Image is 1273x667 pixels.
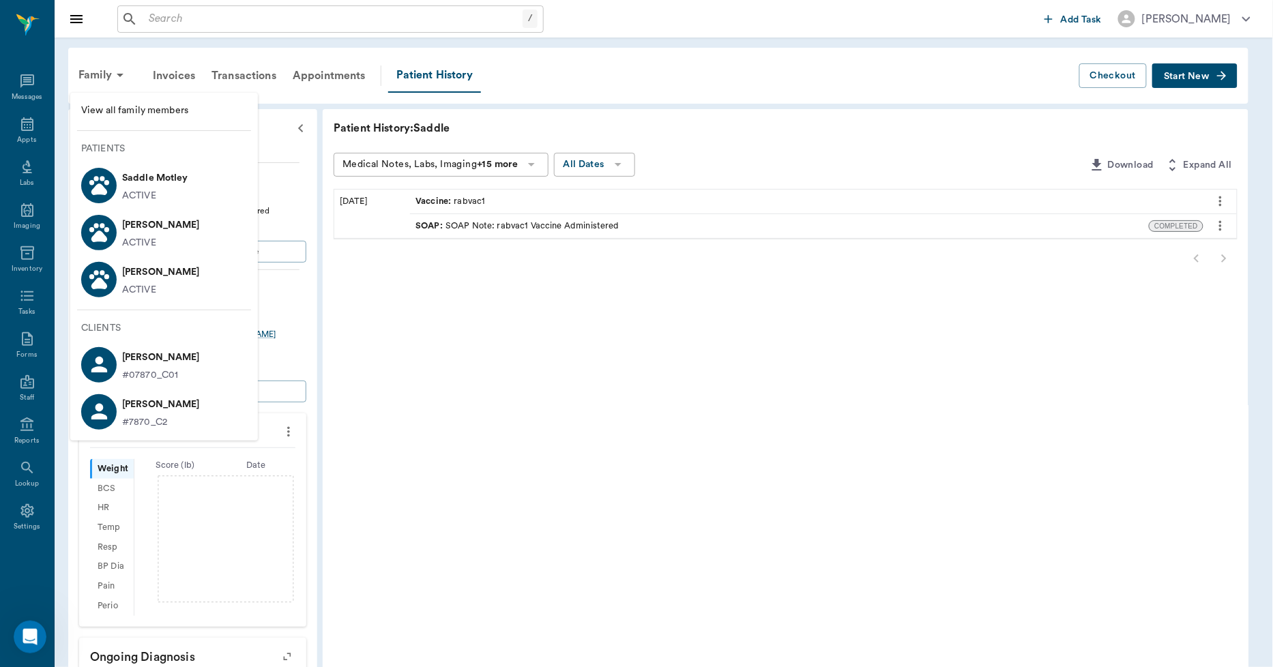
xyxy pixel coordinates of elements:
[122,415,200,430] p: #7870_C2
[122,283,156,297] p: ACTIVE
[122,346,200,368] p: [PERSON_NAME]
[70,98,258,123] a: View all family members
[81,142,258,156] p: Patients
[81,321,258,336] p: Clients
[122,261,200,283] p: [PERSON_NAME]
[70,162,258,209] a: Saddle Motley ACTIVE
[70,341,258,388] a: [PERSON_NAME]#07870_C01
[70,388,258,435] a: [PERSON_NAME]#7870_C2
[14,621,46,653] iframe: Intercom live chat
[70,209,258,256] a: [PERSON_NAME] ACTIVE
[70,256,258,303] a: [PERSON_NAME] ACTIVE
[122,394,200,415] p: [PERSON_NAME]
[81,104,247,118] span: View all family members
[122,368,200,383] p: #07870_C01
[122,189,156,203] p: ACTIVE
[122,214,200,236] p: [PERSON_NAME]
[122,167,188,189] p: Saddle Motley
[122,236,156,250] p: ACTIVE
